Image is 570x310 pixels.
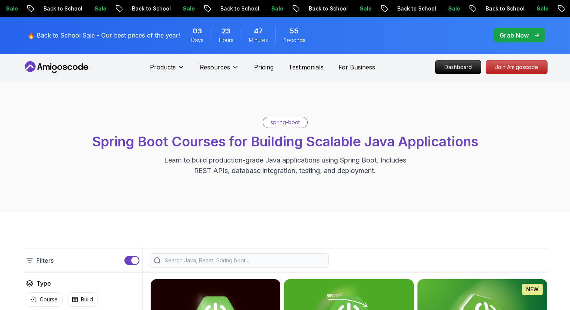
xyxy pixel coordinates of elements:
[283,36,305,44] span: Seconds
[289,63,323,72] a: Testimonials
[81,296,93,303] p: Build
[67,292,98,307] button: Build
[480,5,531,12] p: Back to School
[92,133,478,150] span: Spring Boot Courses for Building Scalable Java Applications
[191,36,203,44] span: Days
[150,63,176,72] p: Products
[200,63,239,78] button: Resources
[303,5,354,12] p: Back to School
[193,26,202,36] span: 3 Days
[435,60,481,74] a: Dashboard
[177,5,201,12] p: Sale
[265,5,289,12] p: Sale
[222,26,230,36] span: 23 Hours
[219,36,233,44] span: Hours
[36,256,54,265] p: Filters
[27,31,180,40] p: 🔥 Back to School Sale - Our best prices of the year!
[531,5,555,12] p: Sale
[40,296,58,303] p: Course
[254,26,263,36] span: 47 Minutes
[486,60,548,74] a: Join Amigoscode
[200,63,230,72] p: Resources
[36,279,51,288] h2: Type
[150,63,185,78] button: Products
[159,155,411,176] p: Learn to build production-grade Java applications using Spring Boot. Includes REST APIs, database...
[88,5,112,12] p: Sale
[126,5,177,12] p: Back to School
[26,292,63,307] button: Course
[163,257,324,264] input: Search Java, React, Spring boot ...
[214,5,265,12] p: Back to School
[354,5,378,12] p: Sale
[526,286,539,293] p: NEW
[37,5,88,12] p: Back to School
[442,5,466,12] p: Sale
[500,31,529,40] p: Grab Now
[391,5,442,12] p: Back to School
[249,36,268,44] span: Minutes
[290,26,299,36] span: 55 Seconds
[271,119,300,126] p: spring-boot
[254,63,274,72] a: Pricing
[338,63,375,72] a: For Business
